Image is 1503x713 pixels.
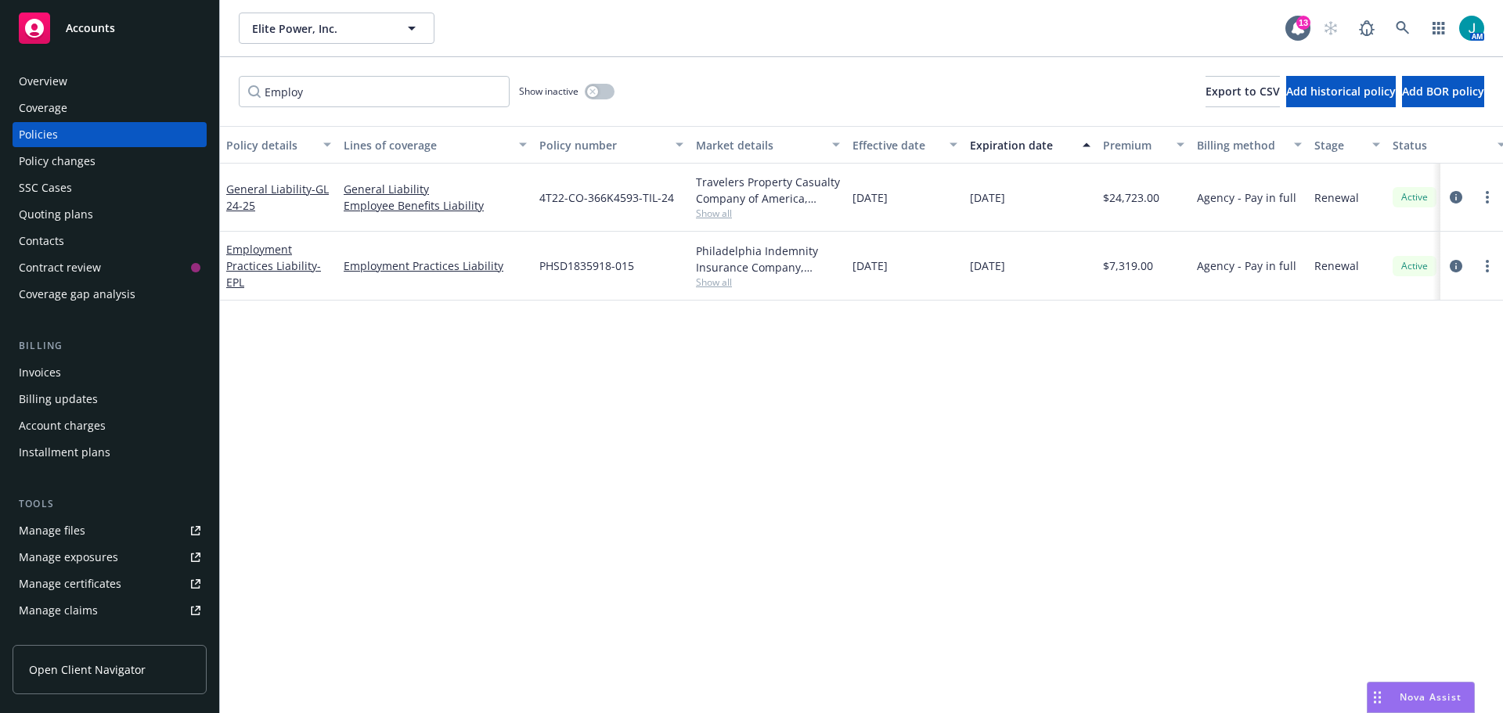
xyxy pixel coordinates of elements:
div: Travelers Property Casualty Company of America, Travelers Insurance [696,174,840,207]
div: Tools [13,496,207,512]
div: Expiration date [970,137,1073,153]
div: SSC Cases [19,175,72,200]
a: Start snowing [1315,13,1346,44]
button: Premium [1097,126,1191,164]
a: Invoices [13,360,207,385]
div: Manage BORs [19,625,92,650]
span: Active [1399,259,1430,273]
span: [DATE] [852,257,888,274]
a: Accounts [13,6,207,50]
div: Contract review [19,255,101,280]
div: Market details [696,137,823,153]
div: Account charges [19,413,106,438]
span: Export to CSV [1206,84,1280,99]
div: 13 [1296,16,1310,30]
span: [DATE] [970,189,1005,206]
a: Account charges [13,413,207,438]
input: Filter by keyword... [239,76,510,107]
div: Manage files [19,518,85,543]
a: Overview [13,69,207,94]
span: [DATE] [852,189,888,206]
span: $7,319.00 [1103,257,1153,274]
div: Manage certificates [19,571,121,596]
div: Policy number [539,137,666,153]
span: Add historical policy [1286,84,1396,99]
a: Contract review [13,255,207,280]
div: Philadelphia Indemnity Insurance Company, [GEOGRAPHIC_DATA] Insurance Companies [696,243,840,275]
span: [DATE] [970,257,1005,274]
a: Installment plans [13,440,207,465]
a: Manage claims [13,598,207,623]
div: Invoices [19,360,61,385]
div: Policy details [226,137,314,153]
span: Show all [696,275,840,289]
a: Policy changes [13,149,207,174]
a: SSC Cases [13,175,207,200]
a: circleInformation [1447,257,1465,275]
div: Stage [1314,137,1363,153]
a: more [1478,188,1497,207]
button: Add BOR policy [1402,76,1484,107]
span: Renewal [1314,257,1359,274]
a: Policies [13,122,207,147]
a: Switch app [1423,13,1454,44]
span: PHSD1835918-015 [539,257,634,274]
button: Nova Assist [1367,682,1475,713]
a: circleInformation [1447,188,1465,207]
button: Policy details [220,126,337,164]
button: Export to CSV [1206,76,1280,107]
div: Quoting plans [19,202,93,227]
a: Quoting plans [13,202,207,227]
a: Contacts [13,229,207,254]
span: Nova Assist [1400,690,1462,704]
span: Active [1399,190,1430,204]
div: Manage claims [19,598,98,623]
div: Contacts [19,229,64,254]
button: Stage [1308,126,1386,164]
a: General Liability [226,182,329,213]
div: Manage exposures [19,545,118,570]
button: Policy number [533,126,690,164]
a: Employment Practices Liability [344,257,527,274]
button: Lines of coverage [337,126,533,164]
button: Market details [690,126,846,164]
div: Policy changes [19,149,96,174]
a: Manage exposures [13,545,207,570]
div: Drag to move [1368,682,1387,712]
img: photo [1459,16,1484,41]
div: Status [1393,137,1488,153]
span: Show all [696,207,840,220]
div: Effective date [852,137,940,153]
span: Open Client Navigator [29,661,146,678]
span: Show inactive [519,85,578,98]
button: Expiration date [964,126,1097,164]
div: Coverage [19,95,67,121]
a: Coverage [13,95,207,121]
button: Elite Power, Inc. [239,13,434,44]
div: Billing [13,338,207,354]
a: Employee Benefits Liability [344,197,527,214]
button: Billing method [1191,126,1308,164]
div: Coverage gap analysis [19,282,135,307]
a: Manage BORs [13,625,207,650]
span: 4T22-CO-366K4593-TIL-24 [539,189,674,206]
div: Premium [1103,137,1167,153]
div: Overview [19,69,67,94]
a: Report a Bug [1351,13,1382,44]
a: more [1478,257,1497,275]
a: Manage files [13,518,207,543]
div: Billing updates [19,387,98,412]
span: Accounts [66,22,115,34]
a: Manage certificates [13,571,207,596]
span: Add BOR policy [1402,84,1484,99]
a: Employment Practices Liability [226,242,321,290]
div: Lines of coverage [344,137,510,153]
a: Coverage gap analysis [13,282,207,307]
a: Billing updates [13,387,207,412]
span: Renewal [1314,189,1359,206]
span: Agency - Pay in full [1197,257,1296,274]
div: Policies [19,122,58,147]
button: Effective date [846,126,964,164]
div: Installment plans [19,440,110,465]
